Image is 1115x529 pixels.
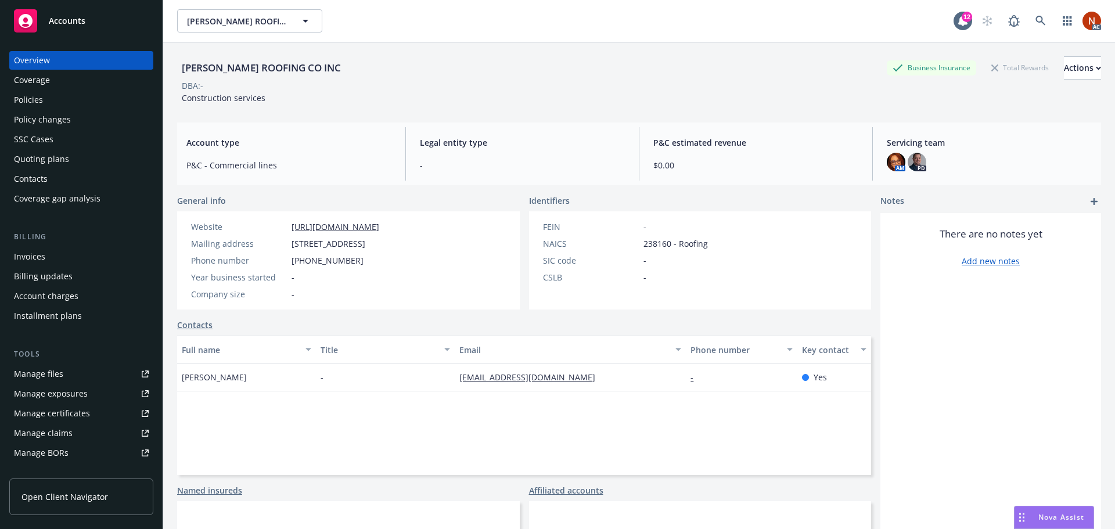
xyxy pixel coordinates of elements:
[14,247,45,266] div: Invoices
[643,237,708,250] span: 238160 - Roofing
[887,153,905,171] img: photo
[182,80,203,92] div: DBA: -
[9,110,153,129] a: Policy changes
[9,424,153,442] a: Manage claims
[9,130,153,149] a: SSC Cases
[9,247,153,266] a: Invoices
[643,254,646,267] span: -
[14,267,73,286] div: Billing updates
[191,254,287,267] div: Phone number
[1082,12,1101,30] img: photo
[191,271,287,283] div: Year business started
[14,463,102,482] div: Summary of insurance
[9,348,153,360] div: Tools
[1064,57,1101,79] div: Actions
[962,12,972,22] div: 12
[182,92,265,103] span: Construction services
[653,159,858,171] span: $0.00
[543,254,639,267] div: SIC code
[797,336,871,364] button: Key contact
[182,371,247,383] span: [PERSON_NAME]
[14,384,88,403] div: Manage exposures
[802,344,854,356] div: Key contact
[177,195,226,207] span: General info
[191,237,287,250] div: Mailing address
[9,71,153,89] a: Coverage
[21,491,108,503] span: Open Client Navigator
[14,110,71,129] div: Policy changes
[9,287,153,305] a: Account charges
[321,344,437,356] div: Title
[653,136,858,149] span: P&C estimated revenue
[1038,512,1084,522] span: Nova Assist
[9,463,153,482] a: Summary of insurance
[455,336,686,364] button: Email
[186,136,391,149] span: Account type
[9,51,153,70] a: Overview
[321,371,323,383] span: -
[643,221,646,233] span: -
[49,16,85,26] span: Accounts
[643,271,646,283] span: -
[14,287,78,305] div: Account charges
[177,336,316,364] button: Full name
[177,60,346,75] div: [PERSON_NAME] ROOFING CO INC
[9,5,153,37] a: Accounts
[880,195,904,208] span: Notes
[985,60,1055,75] div: Total Rewards
[9,404,153,423] a: Manage certificates
[9,444,153,462] a: Manage BORs
[976,9,999,33] a: Start snowing
[686,336,797,364] button: Phone number
[459,372,605,383] a: [EMAIL_ADDRESS][DOMAIN_NAME]
[292,271,294,283] span: -
[9,384,153,403] a: Manage exposures
[187,15,287,27] span: [PERSON_NAME] ROOFING CO INC
[1064,56,1101,80] button: Actions
[9,307,153,325] a: Installment plans
[420,136,625,149] span: Legal entity type
[1002,9,1026,33] a: Report a Bug
[887,136,1092,149] span: Servicing team
[14,150,69,168] div: Quoting plans
[529,484,603,496] a: Affiliated accounts
[9,189,153,208] a: Coverage gap analysis
[14,404,90,423] div: Manage certificates
[543,221,639,233] div: FEIN
[1015,506,1029,528] div: Drag to move
[420,159,625,171] span: -
[9,365,153,383] a: Manage files
[292,254,364,267] span: [PHONE_NUMBER]
[962,255,1020,267] a: Add new notes
[543,237,639,250] div: NAICS
[9,91,153,109] a: Policies
[9,150,153,168] a: Quoting plans
[292,288,294,300] span: -
[14,170,48,188] div: Contacts
[177,319,213,331] a: Contacts
[14,71,50,89] div: Coverage
[182,344,298,356] div: Full name
[9,231,153,243] div: Billing
[459,344,668,356] div: Email
[9,267,153,286] a: Billing updates
[1087,195,1101,208] a: add
[14,307,82,325] div: Installment plans
[177,9,322,33] button: [PERSON_NAME] ROOFING CO INC
[14,51,50,70] div: Overview
[14,365,63,383] div: Manage files
[814,371,827,383] span: Yes
[940,227,1042,241] span: There are no notes yet
[14,130,53,149] div: SSC Cases
[1014,506,1094,529] button: Nova Assist
[177,484,242,496] a: Named insureds
[690,344,779,356] div: Phone number
[191,288,287,300] div: Company size
[543,271,639,283] div: CSLB
[529,195,570,207] span: Identifiers
[292,221,379,232] a: [URL][DOMAIN_NAME]
[14,444,69,462] div: Manage BORs
[908,153,926,171] img: photo
[316,336,455,364] button: Title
